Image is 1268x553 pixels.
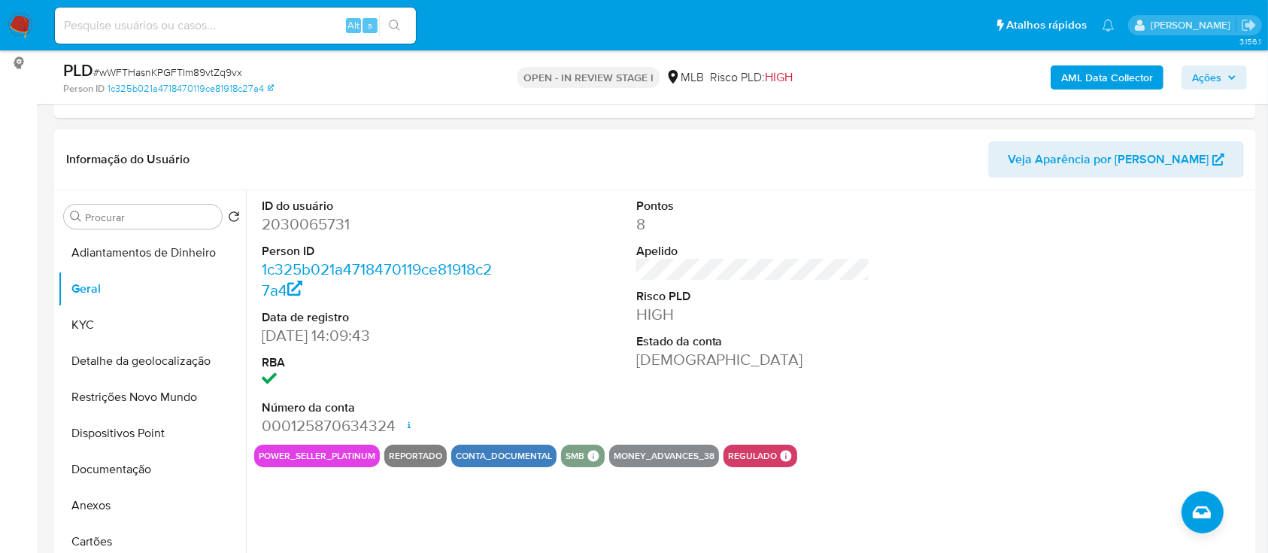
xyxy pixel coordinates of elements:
[988,141,1244,178] button: Veja Aparência por [PERSON_NAME]
[1006,17,1087,33] span: Atalhos rápidos
[58,451,246,488] button: Documentação
[1151,18,1236,32] p: carlos.guerra@mercadopago.com.br
[58,343,246,379] button: Detalhe da geolocalização
[368,18,372,32] span: s
[58,307,246,343] button: KYC
[85,211,216,224] input: Procurar
[259,453,375,459] button: power_seller_platinum
[58,271,246,307] button: Geral
[66,152,190,167] h1: Informação do Usuário
[58,415,246,451] button: Dispositivos Point
[517,67,660,88] p: OPEN - IN REVIEW STAGE I
[636,214,871,235] dd: 8
[614,453,714,459] button: money_advances_38
[566,453,584,459] button: smb
[1061,65,1153,90] b: AML Data Collector
[666,69,704,86] div: MLB
[55,16,416,35] input: Pesquise usuários ou casos...
[108,82,274,96] a: 1c325b021a4718470119ce81918c27a4
[262,258,492,301] a: 1c325b021a4718470119ce81918c27a4
[262,354,496,371] dt: RBA
[636,349,871,370] dd: [DEMOGRAPHIC_DATA]
[262,198,496,214] dt: ID do usuário
[63,58,93,82] b: PLD
[636,198,871,214] dt: Pontos
[765,68,793,86] span: HIGH
[63,82,105,96] b: Person ID
[347,18,359,32] span: Alt
[262,214,496,235] dd: 2030065731
[262,309,496,326] dt: Data de registro
[1102,19,1115,32] a: Notificações
[1008,141,1209,178] span: Veja Aparência por [PERSON_NAME]
[389,453,442,459] button: reportado
[262,325,496,346] dd: [DATE] 14:09:43
[636,243,871,260] dt: Apelido
[93,65,242,80] span: # wWFTHasnKPGFTIm89vtZq9vx
[728,453,777,459] button: regulado
[1241,17,1257,33] a: Sair
[636,288,871,305] dt: Risco PLD
[262,400,496,416] dt: Número da conta
[70,211,82,223] button: Procurar
[1051,65,1163,90] button: AML Data Collector
[1192,65,1221,90] span: Ações
[58,235,246,271] button: Adiantamentos de Dinheiro
[58,379,246,415] button: Restrições Novo Mundo
[636,304,871,325] dd: HIGH
[228,211,240,227] button: Retornar ao pedido padrão
[262,243,496,260] dt: Person ID
[636,333,871,350] dt: Estado da conta
[456,453,552,459] button: conta_documental
[1182,65,1247,90] button: Ações
[262,415,496,436] dd: 000125870634324
[1239,35,1260,47] span: 3.156.1
[58,488,246,524] button: Anexos
[379,15,410,36] button: search-icon
[710,69,793,86] span: Risco PLD:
